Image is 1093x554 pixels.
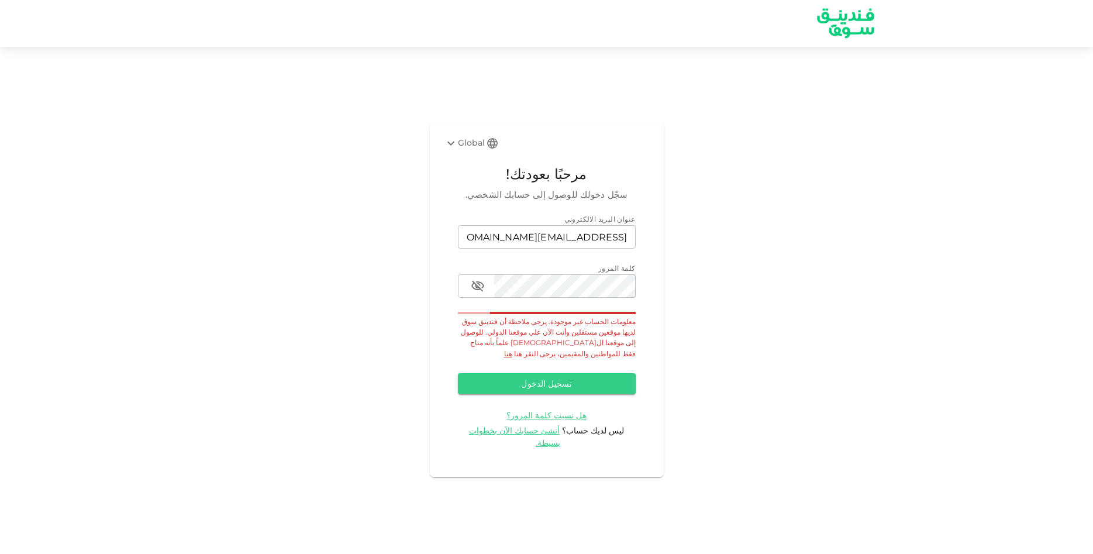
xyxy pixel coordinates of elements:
input: email [458,225,636,249]
a: هنا [504,349,512,358]
button: تسجيل الدخول [458,373,636,394]
a: logo [811,1,880,46]
span: أنشئ حسابك الآن بخطوات بسيطة. [469,425,560,448]
span: عنوان البريد الالكتروني [564,215,636,223]
span: مرحبًا بعودتك! [458,163,636,185]
span: سجّل دخولك للوصول إلى حسابك الشخصي. [458,188,636,202]
span: كلمة المرور [598,264,635,273]
span: معلومات الحساب غير موجودة. يرجى ملاحظة أن فندينق سوق لديها موقعين مستقلين وأنت الآن على موقعنا ال... [461,317,636,358]
a: هل نسيت كلمة المرور؟ [506,410,587,421]
input: password [494,274,636,298]
img: logo [802,1,889,46]
span: ليس لديك حساب؟ [562,425,624,436]
div: Global [444,136,485,150]
span: هل نسيت كلمة المرور؟ [506,410,587,421]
